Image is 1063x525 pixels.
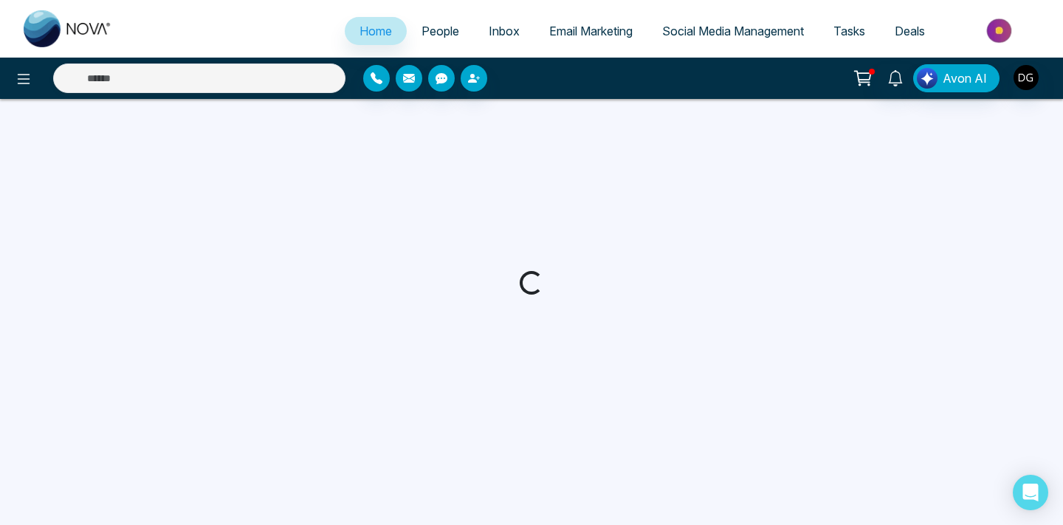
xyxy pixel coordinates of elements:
[895,24,925,38] span: Deals
[880,17,940,45] a: Deals
[489,24,520,38] span: Inbox
[360,24,392,38] span: Home
[549,24,633,38] span: Email Marketing
[833,24,865,38] span: Tasks
[913,64,1000,92] button: Avon AI
[407,17,474,45] a: People
[943,69,987,87] span: Avon AI
[24,10,112,47] img: Nova CRM Logo
[1014,65,1039,90] img: User Avatar
[534,17,647,45] a: Email Marketing
[1013,475,1048,510] div: Open Intercom Messenger
[917,68,938,89] img: Lead Flow
[345,17,407,45] a: Home
[662,24,804,38] span: Social Media Management
[647,17,819,45] a: Social Media Management
[947,14,1054,47] img: Market-place.gif
[422,24,459,38] span: People
[474,17,534,45] a: Inbox
[819,17,880,45] a: Tasks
